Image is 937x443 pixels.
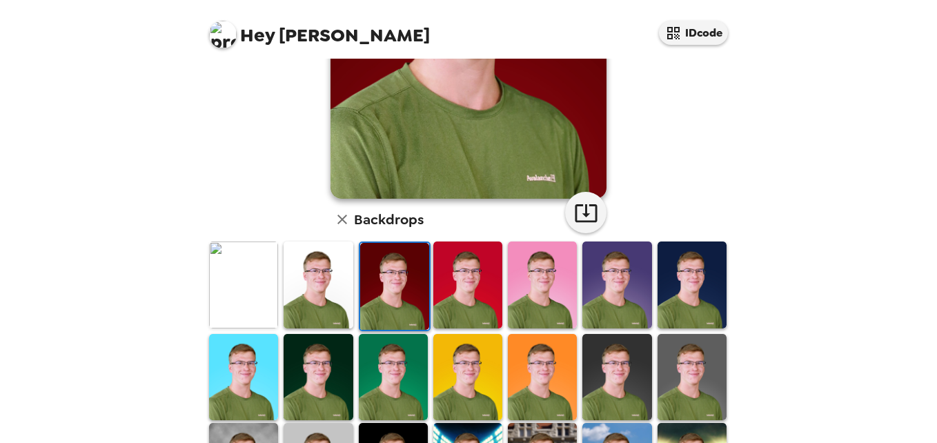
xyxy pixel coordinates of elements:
[209,21,237,48] img: profile pic
[209,242,278,328] img: Original
[354,208,424,230] h6: Backdrops
[209,14,430,45] span: [PERSON_NAME]
[659,21,728,45] button: IDcode
[240,23,275,48] span: Hey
